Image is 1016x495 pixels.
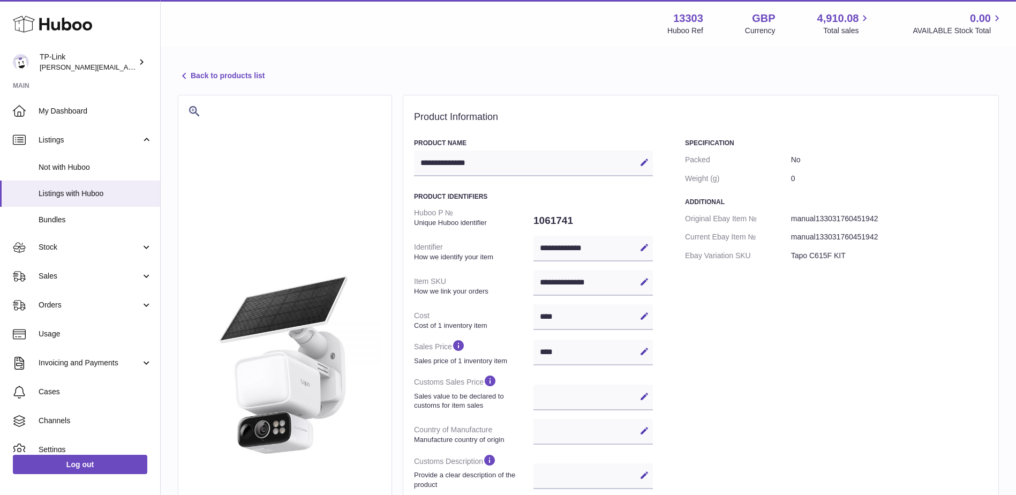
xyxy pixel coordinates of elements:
[791,209,988,228] dd: manual133031760451942
[39,445,152,455] span: Settings
[685,139,988,147] h3: Specification
[414,370,533,414] dt: Customs Sales Price
[39,215,152,225] span: Bundles
[414,272,533,300] dt: Item SKU
[414,218,531,228] strong: Unique Huboo identifier
[791,151,988,169] dd: No
[414,252,531,262] strong: How we identify your item
[791,169,988,188] dd: 0
[39,271,141,281] span: Sales
[913,26,1003,36] span: AVAILABLE Stock Total
[39,189,152,199] span: Listings with Huboo
[673,11,703,26] strong: 13303
[39,358,141,368] span: Invoicing and Payments
[414,111,988,123] h2: Product Information
[414,356,531,366] strong: Sales price of 1 inventory item
[414,287,531,296] strong: How we link your orders
[414,334,533,370] dt: Sales Price
[745,26,776,36] div: Currency
[39,387,152,397] span: Cases
[414,139,653,147] h3: Product Name
[39,242,141,252] span: Stock
[13,54,29,70] img: selina.wu@tp-link.com
[685,246,791,265] dt: Ebay Variation SKU
[970,11,991,26] span: 0.00
[414,421,533,448] dt: Country of Manufacture
[685,228,791,246] dt: Current Ebay Item №
[817,11,859,26] span: 4,910.08
[414,392,531,410] strong: Sales value to be declared to customs for item sales
[39,329,152,339] span: Usage
[40,63,215,71] span: [PERSON_NAME][EMAIL_ADDRESS][DOMAIN_NAME]
[414,238,533,266] dt: Identifier
[189,270,381,462] img: 1760451942.jpg
[685,209,791,228] dt: Original Ebay Item №
[39,106,152,116] span: My Dashboard
[39,162,152,172] span: Not with Huboo
[414,470,531,489] strong: Provide a clear description of the product
[685,169,791,188] dt: Weight (g)
[817,11,871,36] a: 4,910.08 Total sales
[178,70,265,82] a: Back to products list
[414,306,533,334] dt: Cost
[39,135,141,145] span: Listings
[752,11,775,26] strong: GBP
[39,300,141,310] span: Orders
[414,435,531,445] strong: Manufacture country of origin
[414,321,531,331] strong: Cost of 1 inventory item
[823,26,871,36] span: Total sales
[913,11,1003,36] a: 0.00 AVAILABLE Stock Total
[414,192,653,201] h3: Product Identifiers
[791,228,988,246] dd: manual133031760451942
[13,455,147,474] a: Log out
[685,198,988,206] h3: Additional
[40,52,136,72] div: TP-Link
[414,204,533,231] dt: Huboo P №
[667,26,703,36] div: Huboo Ref
[791,246,988,265] dd: Tapo C615F KIT
[39,416,152,426] span: Channels
[685,151,791,169] dt: Packed
[414,449,533,493] dt: Customs Description
[533,209,653,232] dd: 1061741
